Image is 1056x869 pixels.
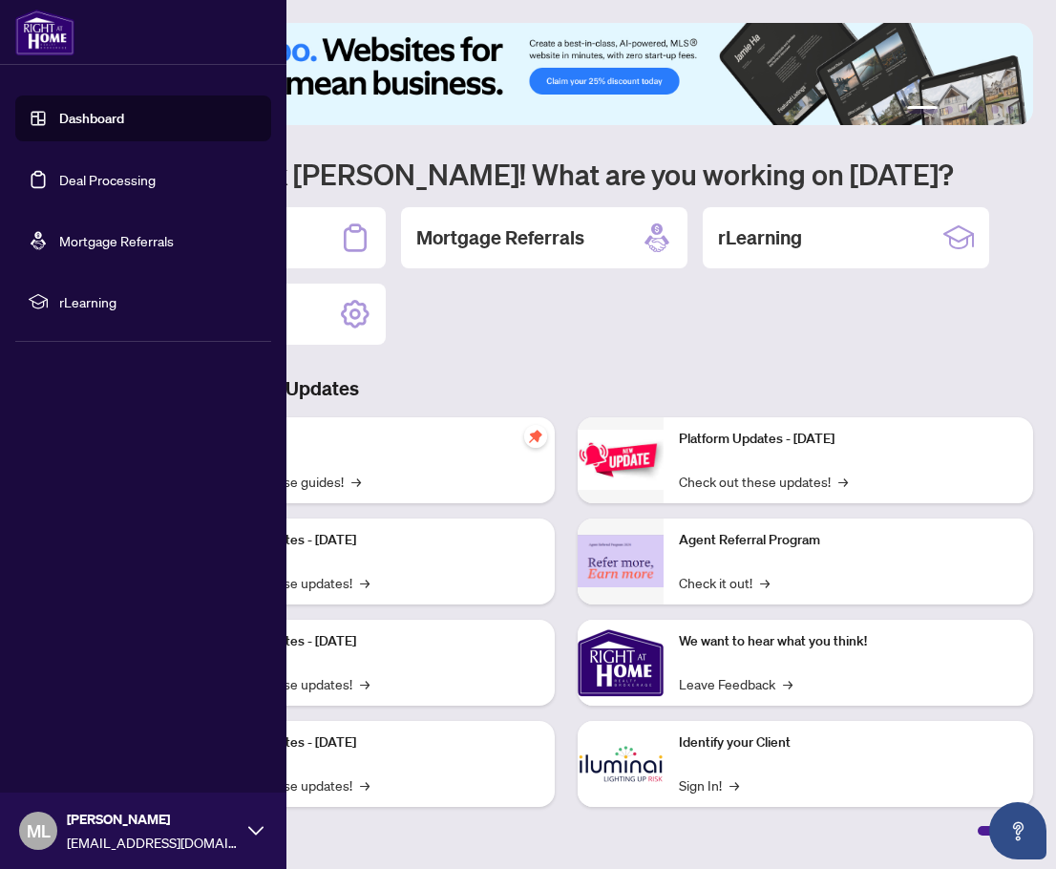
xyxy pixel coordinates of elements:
h2: Mortgage Referrals [416,224,584,251]
h3: Brokerage & Industry Updates [99,375,1033,402]
span: → [360,572,370,593]
a: Sign In!→ [679,774,739,795]
button: 1 [907,106,938,114]
button: 3 [961,106,968,114]
p: Agent Referral Program [679,530,1018,551]
button: 2 [945,106,953,114]
span: → [360,673,370,694]
img: Agent Referral Program [578,535,664,587]
a: Dashboard [59,110,124,127]
img: Identify your Client [578,721,664,807]
a: Leave Feedback→ [679,673,792,694]
span: [PERSON_NAME] [67,809,239,830]
img: logo [15,10,74,55]
span: → [360,774,370,795]
p: Identify your Client [679,732,1018,753]
button: Open asap [989,802,1046,859]
h1: Welcome back [PERSON_NAME]! What are you working on [DATE]? [99,156,1033,192]
p: Platform Updates - [DATE] [201,631,539,652]
span: → [760,572,770,593]
a: Deal Processing [59,171,156,188]
a: Mortgage Referrals [59,232,174,249]
span: → [729,774,739,795]
a: Check out these updates!→ [679,471,848,492]
button: 4 [976,106,983,114]
button: 5 [991,106,999,114]
p: Self-Help [201,429,539,450]
span: → [838,471,848,492]
span: ML [27,817,51,844]
img: Slide 0 [99,23,1033,125]
a: Check it out!→ [679,572,770,593]
span: pushpin [524,425,547,448]
p: Platform Updates - [DATE] [201,732,539,753]
img: Platform Updates - June 23, 2025 [578,430,664,490]
span: rLearning [59,291,258,312]
span: [EMAIL_ADDRESS][DOMAIN_NAME] [67,832,239,853]
h2: rLearning [718,224,802,251]
p: We want to hear what you think! [679,631,1018,652]
button: 6 [1006,106,1014,114]
span: → [783,673,792,694]
span: → [351,471,361,492]
img: We want to hear what you think! [578,620,664,706]
p: Platform Updates - [DATE] [201,530,539,551]
p: Platform Updates - [DATE] [679,429,1018,450]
